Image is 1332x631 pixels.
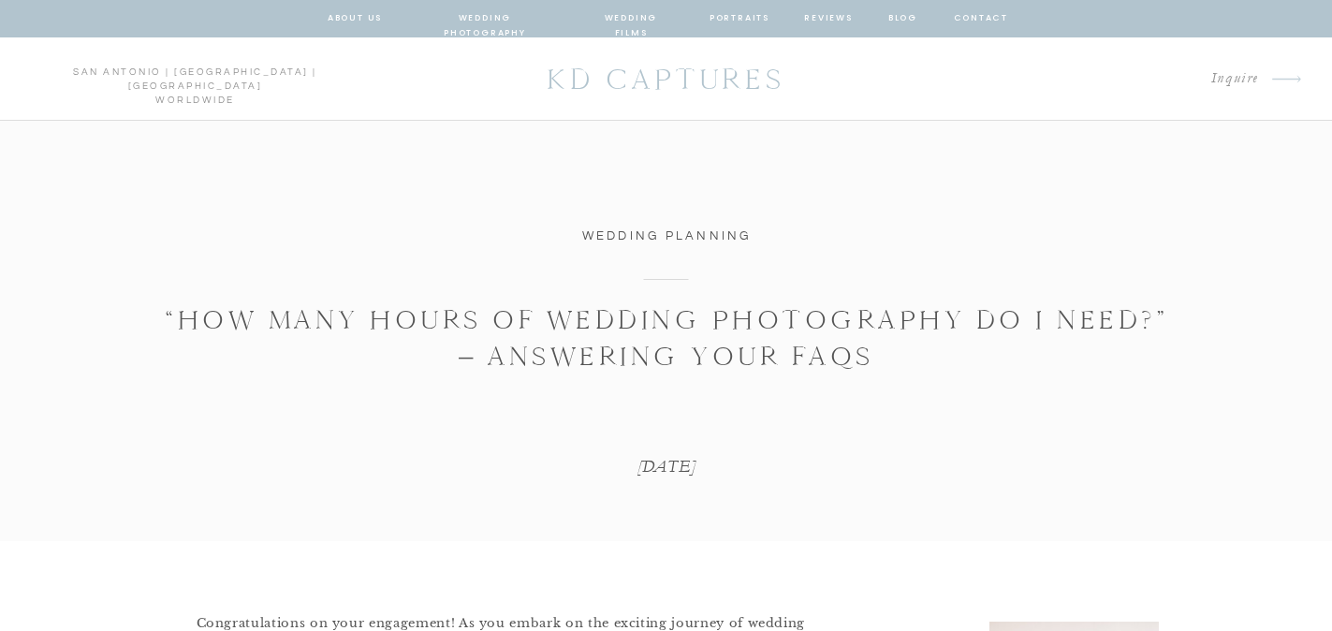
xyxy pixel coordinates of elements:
[550,454,783,479] p: [DATE]
[582,229,752,242] a: Wedding Planning
[886,10,920,27] a: blog
[587,10,676,27] a: wedding films
[417,10,554,27] a: wedding photography
[328,10,383,27] a: about us
[954,10,1006,27] a: contact
[537,53,796,105] a: KD CAPTURES
[804,10,854,27] a: reviews
[161,301,1173,374] h1: “How Many Hours of Wedding Photography Do I Need?” – Answering Your FAQs
[710,10,770,27] a: portraits
[1092,66,1260,92] a: Inquire
[26,66,364,94] p: san antonio | [GEOGRAPHIC_DATA] | [GEOGRAPHIC_DATA] worldwide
